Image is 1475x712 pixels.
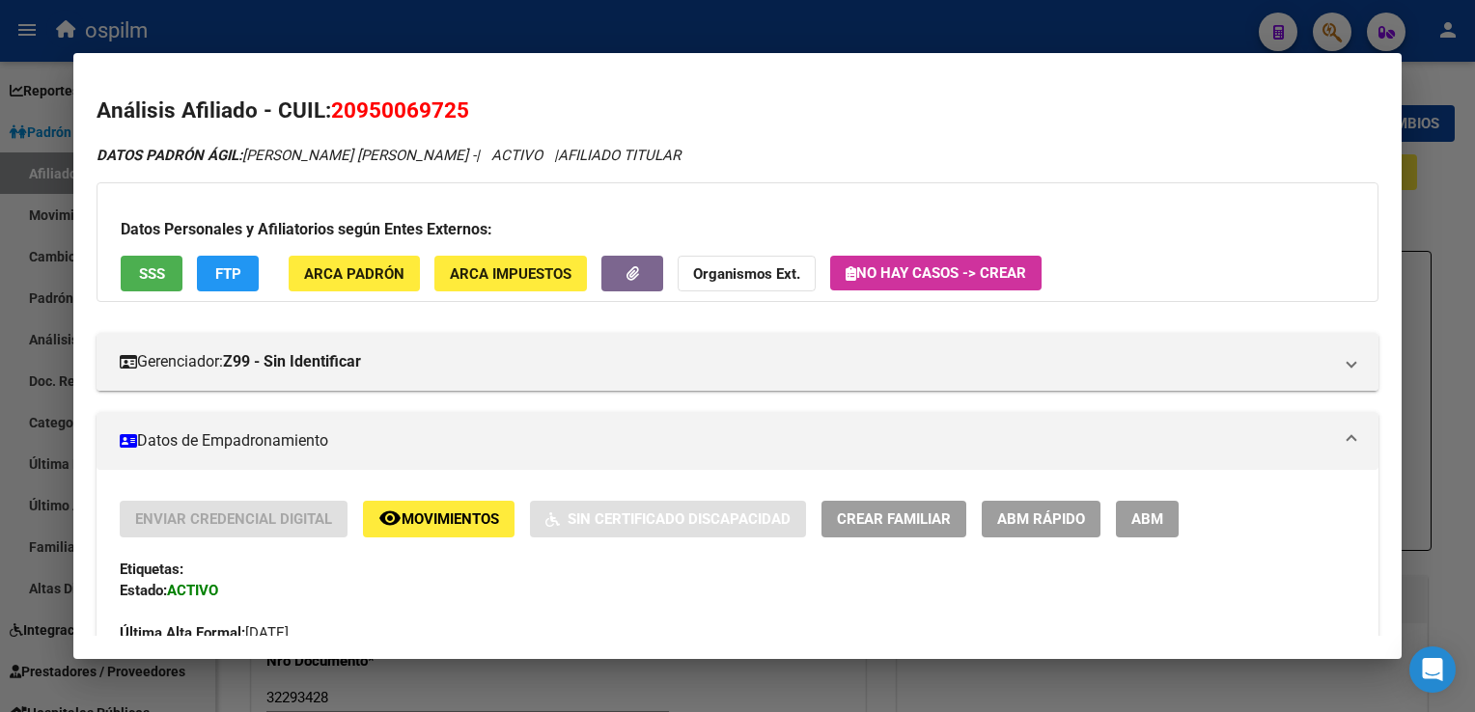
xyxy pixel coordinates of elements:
[402,511,499,529] span: Movimientos
[135,511,332,529] span: Enviar Credencial Digital
[558,147,681,164] span: AFILIADO TITULAR
[982,501,1100,536] button: ABM Rápido
[363,501,515,536] button: Movimientos
[97,412,1378,470] mat-expansion-panel-header: Datos de Empadronamiento
[121,256,182,291] button: SSS
[120,561,183,578] strong: Etiquetas:
[120,350,1331,373] mat-panel-title: Gerenciador:
[120,429,1331,452] mat-panel-title: Datos de Empadronamiento
[331,97,469,123] span: 20950069725
[120,624,289,642] span: [DATE]
[120,582,167,599] strong: Estado:
[837,511,951,529] span: Crear Familiar
[215,265,241,283] span: FTP
[1131,511,1163,529] span: ABM
[120,501,348,536] button: Enviar Credencial Digital
[1116,501,1179,536] button: ABM
[997,511,1085,529] span: ABM Rápido
[167,582,218,599] strong: ACTIVO
[434,256,587,291] button: ARCA Impuestos
[223,350,361,373] strong: Z99 - Sin Identificar
[289,256,420,291] button: ARCA Padrón
[693,265,800,283] strong: Organismos Ext.
[678,256,816,291] button: Organismos Ext.
[304,265,404,283] span: ARCA Padrón
[97,333,1378,391] mat-expansion-panel-header: Gerenciador:Z99 - Sin Identificar
[378,507,402,530] mat-icon: remove_red_eye
[830,256,1042,290] button: No hay casos -> Crear
[97,147,681,164] i: | ACTIVO |
[197,256,259,291] button: FTP
[97,95,1378,127] h2: Análisis Afiliado - CUIL:
[846,264,1026,282] span: No hay casos -> Crear
[450,265,571,283] span: ARCA Impuestos
[120,624,245,642] strong: Última Alta Formal:
[97,147,242,164] strong: DATOS PADRÓN ÁGIL:
[139,265,165,283] span: SSS
[121,218,1353,241] h3: Datos Personales y Afiliatorios según Entes Externos:
[821,501,966,536] button: Crear Familiar
[1409,646,1456,693] div: Open Intercom Messenger
[568,511,791,529] span: Sin Certificado Discapacidad
[97,147,476,164] span: [PERSON_NAME] [PERSON_NAME] -
[530,501,806,536] button: Sin Certificado Discapacidad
